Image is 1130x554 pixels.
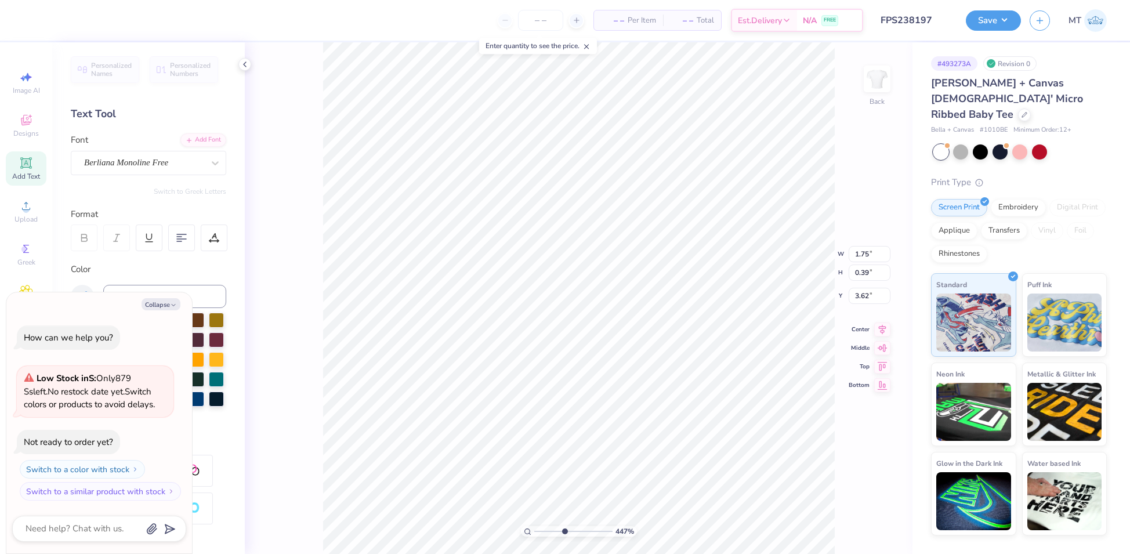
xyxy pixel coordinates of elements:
[966,10,1021,31] button: Save
[983,56,1037,71] div: Revision 0
[24,332,113,343] div: How can we help you?
[12,172,40,181] span: Add Text
[1084,9,1107,32] img: Michelle Tapire
[71,263,226,276] div: Color
[1031,222,1063,240] div: Vinyl
[824,16,836,24] span: FREE
[849,381,870,389] span: Bottom
[13,86,40,95] span: Image AI
[142,298,180,310] button: Collapse
[697,15,714,27] span: Total
[849,344,870,352] span: Middle
[872,9,957,32] input: Untitled Design
[518,10,563,31] input: – –
[91,61,132,78] span: Personalized Names
[936,278,967,291] span: Standard
[1027,457,1081,469] span: Water based Ink
[15,215,38,224] span: Upload
[936,294,1011,352] img: Standard
[71,133,88,147] label: Font
[1067,222,1094,240] div: Foil
[20,460,145,479] button: Switch to a color with stock
[601,15,624,27] span: – –
[931,176,1107,189] div: Print Type
[168,488,175,495] img: Switch to a similar product with stock
[1049,199,1106,216] div: Digital Print
[615,526,634,537] span: 447 %
[931,56,977,71] div: # 493273A
[936,457,1002,469] span: Glow in the Dark Ink
[931,222,977,240] div: Applique
[981,222,1027,240] div: Transfers
[738,15,782,27] span: Est. Delivery
[37,372,96,384] strong: Low Stock in S :
[13,129,39,138] span: Designs
[628,15,656,27] span: Per Item
[132,466,139,473] img: Switch to a color with stock
[17,258,35,267] span: Greek
[849,325,870,334] span: Center
[1069,9,1107,32] a: MT
[1027,472,1102,530] img: Water based Ink
[1027,383,1102,441] img: Metallic & Glitter Ink
[870,96,885,107] div: Back
[1069,14,1081,27] span: MT
[1027,368,1096,380] span: Metallic & Glitter Ink
[154,187,226,196] button: Switch to Greek Letters
[103,285,226,308] input: e.g. 7428 c
[71,106,226,122] div: Text Tool
[865,67,889,90] img: Back
[479,38,597,54] div: Enter quantity to see the price.
[931,199,987,216] div: Screen Print
[980,125,1008,135] span: # 1010BE
[71,208,227,221] div: Format
[936,472,1011,530] img: Glow in the Dark Ink
[1027,294,1102,352] img: Puff Ink
[1013,125,1071,135] span: Minimum Order: 12 +
[670,15,693,27] span: – –
[936,383,1011,441] img: Neon Ink
[48,386,125,397] span: No restock date yet.
[931,245,987,263] div: Rhinestones
[24,372,155,410] span: Only 879 Ss left. Switch colors or products to avoid delays.
[991,199,1046,216] div: Embroidery
[24,436,113,448] div: Not ready to order yet?
[170,61,211,78] span: Personalized Numbers
[20,482,181,501] button: Switch to a similar product with stock
[180,133,226,147] div: Add Font
[936,368,965,380] span: Neon Ink
[931,125,974,135] span: Bella + Canvas
[1027,278,1052,291] span: Puff Ink
[803,15,817,27] span: N/A
[931,76,1083,121] span: [PERSON_NAME] + Canvas [DEMOGRAPHIC_DATA]' Micro Ribbed Baby Tee
[849,363,870,371] span: Top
